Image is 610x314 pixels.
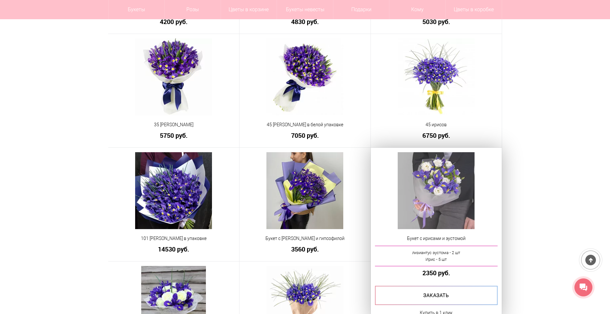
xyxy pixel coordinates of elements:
a: 5750 руб. [112,132,235,139]
a: 5030 руб. [375,18,498,25]
a: 2350 руб. [375,269,498,276]
img: 45 Ирисов в белой упаковке [266,38,343,115]
a: 45 ирисов [375,121,498,128]
a: Букет с ирисами и эустомой [375,235,498,242]
img: 101 Ирис в упаковке [135,152,212,229]
a: Букет с [PERSON_NAME] и гипсофилой [244,235,366,242]
a: 4830 руб. [244,18,366,25]
a: 6750 руб. [375,132,498,139]
a: 45 [PERSON_NAME] в белой упаковке [244,121,366,128]
a: 4200 руб. [112,18,235,25]
img: Букет с ирисами и гипсофилой [266,152,343,229]
img: 35 Ирисов [135,38,212,115]
a: 101 [PERSON_NAME] в упаковке [112,235,235,242]
img: 45 ирисов [398,38,475,115]
a: 35 [PERSON_NAME] [112,121,235,128]
a: 7050 руб. [244,132,366,139]
img: Букет с ирисами и эустомой [398,152,475,229]
a: 3560 руб. [244,246,366,252]
a: лизиантус эустома - 2 штИрис - 5 шт [375,246,498,266]
a: 14530 руб. [112,246,235,252]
